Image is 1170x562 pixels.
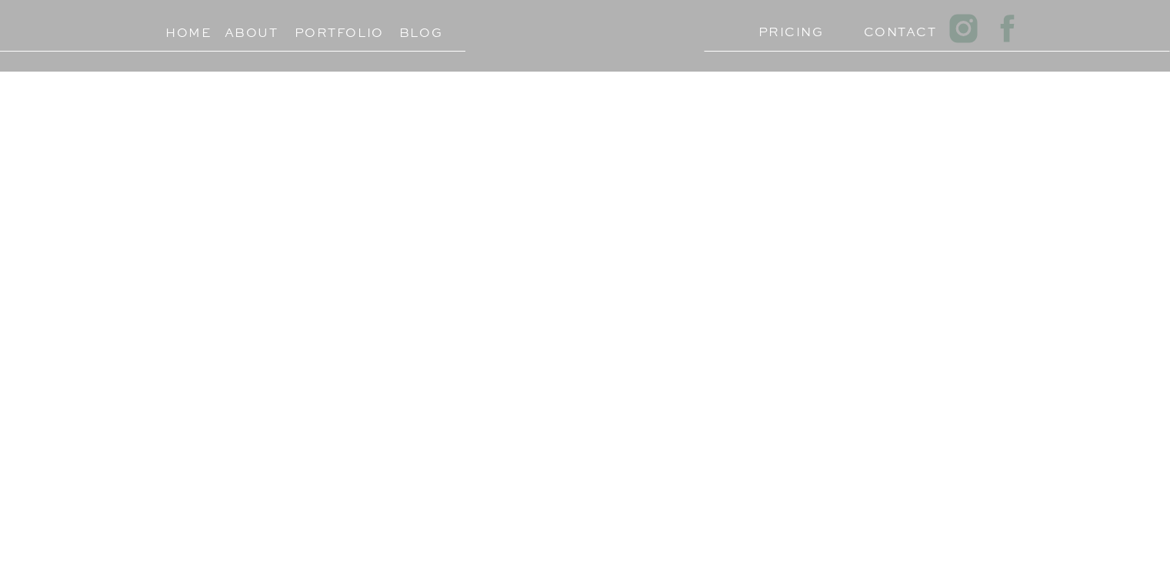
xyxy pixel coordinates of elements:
a: PRICING [758,21,818,35]
h1: Artful Storytelling for Adventurous Hearts [231,268,665,343]
a: Home [159,22,218,36]
a: Contact [864,21,923,35]
a: Blog [386,22,456,36]
a: About [225,22,278,36]
a: Portfolio [295,22,365,36]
